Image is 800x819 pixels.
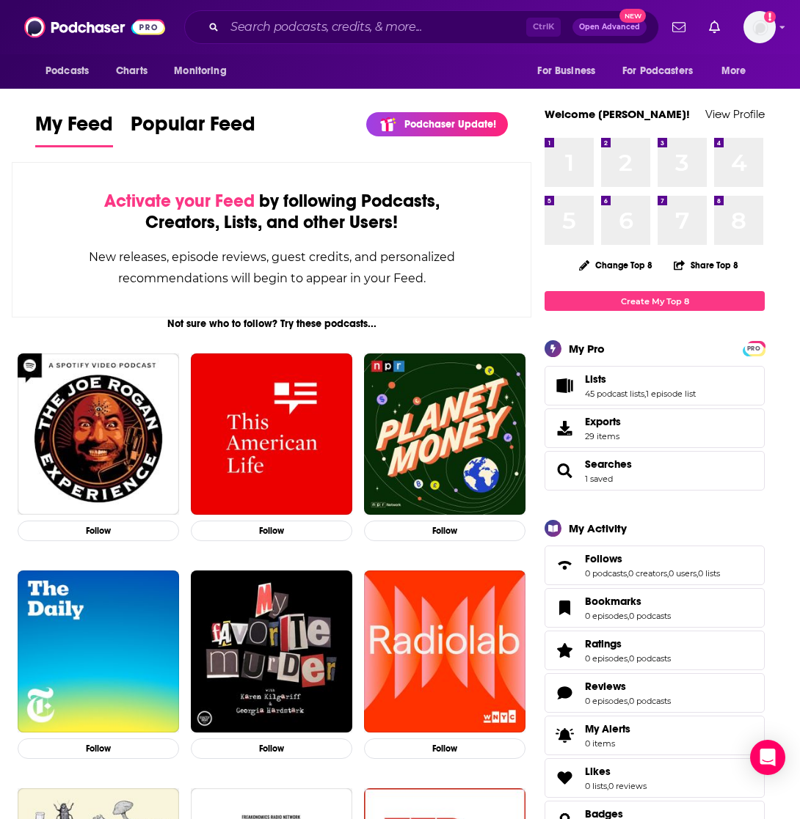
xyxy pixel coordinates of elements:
button: Follow [18,738,179,760]
a: Lists [550,375,579,396]
a: Create My Top 8 [545,291,765,311]
a: Searches [585,458,632,471]
svg: Add a profile image [764,11,776,23]
img: Planet Money [364,353,526,515]
span: New [619,9,646,23]
span: My Alerts [585,722,630,735]
a: Popular Feed [131,111,255,147]
a: Bookmarks [585,595,671,608]
img: Radiolab [364,570,526,732]
a: Likes [585,765,647,778]
a: 0 podcasts [629,653,671,664]
img: The Daily [18,570,179,732]
span: Lists [585,372,606,386]
span: Podcasts [46,61,89,81]
img: My Favorite Murder with Karen Kilgariff and Georgia Hardstark [191,570,352,732]
a: Reviews [550,683,579,703]
span: Exports [585,415,621,428]
a: Bookmarks [550,598,579,618]
span: , [644,389,646,399]
span: Searches [545,451,765,491]
a: Ratings [585,637,671,650]
a: Show notifications dropdown [666,15,691,40]
span: Reviews [585,680,626,693]
a: Exports [545,408,765,448]
button: Follow [18,521,179,542]
span: Ctrl K [526,18,561,37]
a: Follows [585,552,720,565]
div: Search podcasts, credits, & more... [184,10,659,44]
a: View Profile [705,107,765,121]
span: Popular Feed [131,111,255,145]
span: , [628,611,629,621]
span: Reviews [545,673,765,713]
button: Follow [191,738,352,760]
img: User Profile [743,11,776,43]
img: This American Life [191,353,352,515]
a: Lists [585,372,696,386]
input: Search podcasts, credits, & more... [225,15,526,39]
a: Searches [550,460,579,481]
span: Ratings [545,631,765,670]
a: My Alerts [545,716,765,755]
span: Follows [585,552,622,565]
button: Open AdvancedNew [572,18,647,36]
div: My Pro [569,342,605,356]
span: , [628,653,629,664]
a: 0 episodes [585,611,628,621]
button: open menu [164,57,245,85]
span: Charts [116,61,148,81]
img: The Joe Rogan Experience [18,353,179,515]
span: 29 items [585,431,621,441]
button: Share Top 8 [673,251,739,279]
span: , [607,781,608,791]
span: Open Advanced [579,23,640,31]
span: Ratings [585,637,622,650]
a: 0 reviews [608,781,647,791]
a: 1 episode list [646,389,696,399]
span: Exports [550,418,579,438]
div: My Activity [569,521,627,535]
span: For Business [537,61,595,81]
span: For Podcasters [622,61,693,81]
a: Welcome [PERSON_NAME]! [545,107,690,121]
a: Show notifications dropdown [703,15,726,40]
span: Bookmarks [545,588,765,628]
a: 0 episodes [585,696,628,706]
span: Lists [545,366,765,405]
span: 0 items [585,738,630,749]
button: Follow [364,738,526,760]
a: 1 saved [585,474,613,484]
a: 0 lists [585,781,607,791]
div: Open Intercom Messenger [750,740,785,775]
button: open menu [527,57,614,85]
button: Follow [191,521,352,542]
button: Follow [364,521,526,542]
p: Podchaser Update! [404,118,496,131]
span: , [628,696,629,706]
span: Likes [545,758,765,798]
button: open menu [35,57,108,85]
span: Logged in as ereardon [743,11,776,43]
button: open menu [711,57,765,85]
div: by following Podcasts, Creators, Lists, and other Users! [86,191,457,233]
a: 0 creators [628,568,667,579]
img: Podchaser - Follow, Share and Rate Podcasts [24,13,165,41]
span: More [721,61,746,81]
span: My Feed [35,111,113,145]
a: 0 podcasts [629,611,671,621]
a: 45 podcast lists [585,389,644,399]
a: PRO [745,342,763,353]
a: 0 episodes [585,653,628,664]
div: Not sure who to follow? Try these podcasts... [12,317,531,330]
a: 0 lists [698,568,720,579]
span: , [697,568,698,579]
a: Likes [550,768,579,788]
